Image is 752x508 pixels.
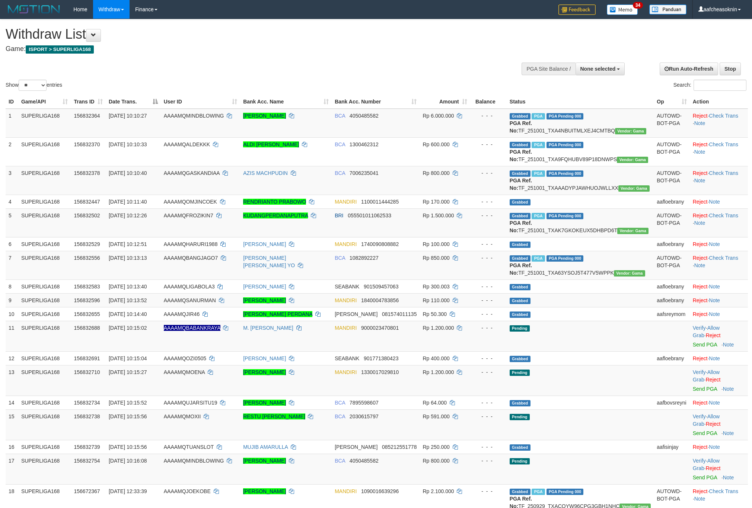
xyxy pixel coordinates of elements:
td: SUPERLIGA168 [18,251,71,279]
td: · · [690,251,748,279]
div: - - - [473,368,504,376]
a: AZIS MACHPUDIN [243,170,288,176]
a: Check Trans [709,213,738,218]
td: AUTOWD-BOT-PGA [654,251,689,279]
span: Rp 110.000 [423,297,449,303]
span: MANDIRI [335,241,357,247]
td: aafloebrany [654,351,689,365]
a: RENDRIANTO PRABOWO [243,199,306,205]
b: PGA Ref. No: [510,120,532,134]
td: aafloebrany [654,195,689,208]
td: SUPERLIGA168 [18,279,71,293]
span: [DATE] 10:10:33 [109,141,147,147]
img: Feedback.jpg [558,4,596,15]
td: aafsreymom [654,307,689,321]
b: PGA Ref. No: [510,262,532,276]
span: Copy 1100011444285 to clipboard [361,199,399,205]
a: Verify [693,325,706,331]
span: [DATE] 10:15:04 [109,355,147,361]
span: AAAAMQMOENA [164,369,205,375]
td: SUPERLIGA168 [18,321,71,351]
span: 34 [633,2,643,9]
a: Note [709,199,720,205]
td: 2 [6,137,18,166]
a: Note [723,386,734,392]
th: User ID: activate to sort column ascending [161,95,240,109]
span: Nama rekening ada tanda titik/strip, harap diedit [164,325,220,331]
td: SUPERLIGA168 [18,409,71,440]
td: SUPERLIGA168 [18,365,71,396]
a: [PERSON_NAME] PERDANA [243,311,312,317]
span: 156832734 [74,400,100,406]
a: Verify [693,413,706,419]
a: Send PGA [693,430,717,436]
a: M. [PERSON_NAME] [243,325,293,331]
div: PGA Site Balance / [522,63,575,75]
span: 156832691 [74,355,100,361]
a: Reject [693,284,708,290]
a: [PERSON_NAME] [243,400,286,406]
th: Amount: activate to sort column ascending [420,95,470,109]
span: ISPORT > SUPERLIGA168 [26,45,94,54]
span: PGA Pending [547,170,584,177]
div: - - - [473,240,504,248]
span: Vendor URL: https://trx31.1velocity.biz [617,228,649,234]
span: Copy 901771380423 to clipboard [364,355,398,361]
a: [PERSON_NAME] [243,355,286,361]
th: Action [690,95,748,109]
a: Reject [693,255,708,261]
a: Reject [706,332,721,338]
span: Grabbed [510,142,530,148]
label: Search: [673,80,746,91]
span: None selected [580,66,616,72]
span: Copy 1330017029810 to clipboard [361,369,399,375]
span: AAAAMQLIGABOLA3 [164,284,215,290]
a: Note [694,120,705,126]
span: 156832378 [74,170,100,176]
a: [PERSON_NAME] [243,369,286,375]
span: BCA [335,400,345,406]
td: 13 [6,365,18,396]
span: · [693,325,720,338]
a: RESTU [PERSON_NAME] [243,413,305,419]
td: 12 [6,351,18,365]
span: AAAAMQFROZIKIN7 [164,213,213,218]
td: SUPERLIGA168 [18,208,71,237]
span: AAAAMQHARURI1988 [164,241,218,247]
span: BRI [335,213,343,218]
span: PGA Pending [547,142,584,148]
td: SUPERLIGA168 [18,396,71,409]
span: Rp 1.200.000 [423,369,454,375]
a: Allow Grab [693,413,720,427]
td: · · [690,208,748,237]
span: Grabbed [510,356,530,362]
td: SUPERLIGA168 [18,351,71,365]
a: Verify [693,369,706,375]
a: Note [709,444,720,450]
a: Note [723,475,734,480]
td: TF_251001_TXAAADYPJAWHUOJWLLXX [507,166,654,195]
td: · [690,396,748,409]
span: Copy 9000023470801 to clipboard [361,325,399,331]
span: Copy 1840004783856 to clipboard [361,297,399,303]
span: Grabbed [510,298,530,304]
a: Send PGA [693,386,717,392]
span: [DATE] 10:15:02 [109,325,147,331]
span: Copy 055501011062533 to clipboard [348,213,391,218]
span: Rp 800.000 [423,170,449,176]
img: Button%20Memo.svg [607,4,638,15]
b: PGA Ref. No: [510,220,532,233]
span: Rp 600.000 [423,141,449,147]
span: Rp 6.000.000 [423,113,454,119]
td: TF_251001_TXA9FQHUBV89P18DNWPS [507,137,654,166]
span: 156832502 [74,213,100,218]
span: Rp 50.300 [423,311,447,317]
span: [DATE] 10:15:52 [109,400,147,406]
th: Date Trans.: activate to sort column descending [106,95,161,109]
span: 156832529 [74,241,100,247]
span: Copy 901509457063 to clipboard [364,284,398,290]
a: Reject [693,170,708,176]
td: SUPERLIGA168 [18,137,71,166]
a: [PERSON_NAME] [243,284,286,290]
span: Rp 300.003 [423,284,449,290]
